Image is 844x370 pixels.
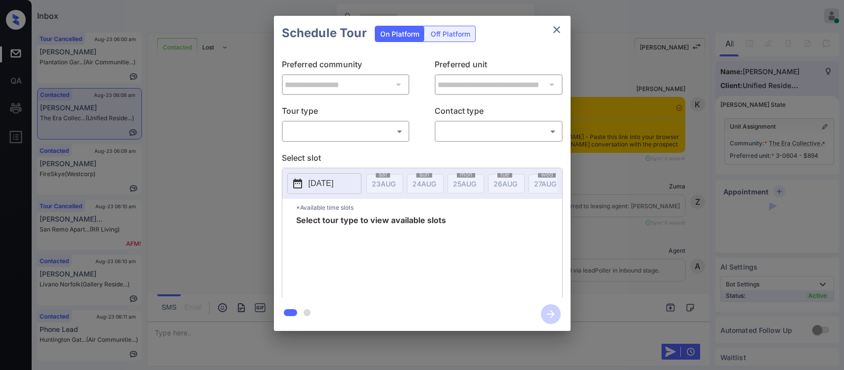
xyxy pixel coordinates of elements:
[309,178,334,189] p: [DATE]
[435,58,563,74] p: Preferred unit
[547,20,567,40] button: close
[274,16,375,50] h2: Schedule Tour
[287,173,361,194] button: [DATE]
[375,26,424,42] div: On Platform
[296,199,562,216] p: *Available time slots
[435,105,563,121] p: Contact type
[282,105,410,121] p: Tour type
[282,58,410,74] p: Preferred community
[426,26,475,42] div: Off Platform
[296,216,446,295] span: Select tour type to view available slots
[282,152,563,168] p: Select slot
